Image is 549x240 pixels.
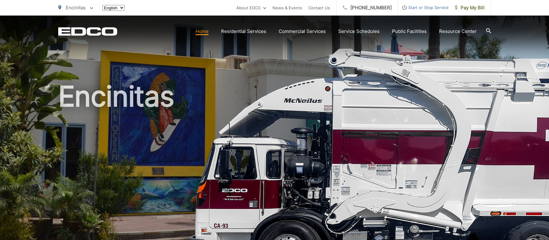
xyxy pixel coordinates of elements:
a: News & Events [272,4,302,12]
a: Residential Services [221,28,266,35]
select: Select a language [102,5,125,11]
a: Home [196,28,209,35]
a: About EDCO [236,4,266,12]
a: Commercial Services [279,28,326,35]
a: Service Schedules [338,28,380,35]
a: EDCD logo. Return to the homepage. [58,27,117,36]
span: Encinitas [66,5,86,11]
a: Contact Us [308,4,330,12]
a: Public Facilities [392,28,427,35]
a: Resource Center [439,28,477,35]
span: Pay My Bill [455,4,485,12]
